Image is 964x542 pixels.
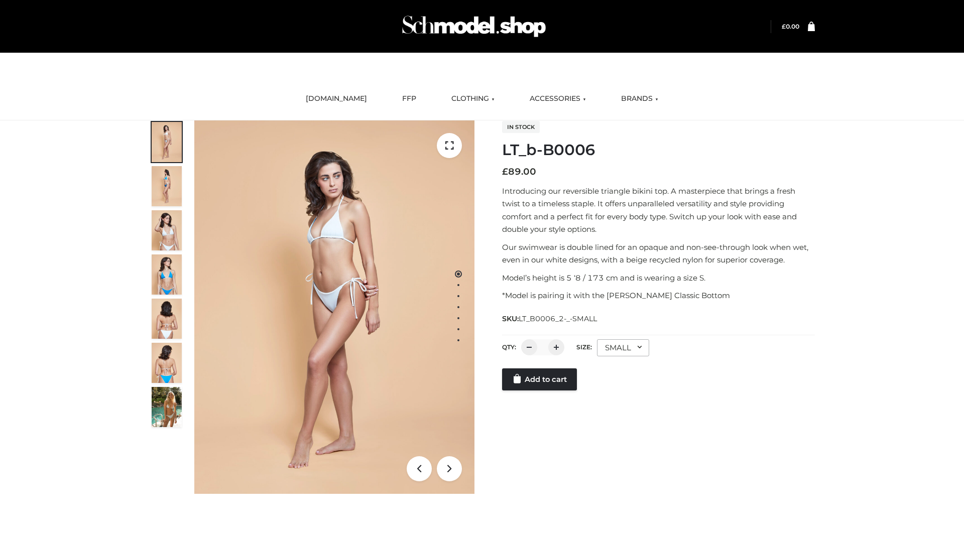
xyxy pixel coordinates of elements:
img: ArielClassicBikiniTop_CloudNine_AzureSky_OW114ECO_3-scaled.jpg [152,210,182,250]
img: ArielClassicBikiniTop_CloudNine_AzureSky_OW114ECO_8-scaled.jpg [152,343,182,383]
img: ArielClassicBikiniTop_CloudNine_AzureSky_OW114ECO_4-scaled.jpg [152,254,182,295]
a: Add to cart [502,368,577,390]
img: Arieltop_CloudNine_AzureSky2.jpg [152,387,182,427]
bdi: 0.00 [782,23,799,30]
span: LT_B0006_2-_-SMALL [519,314,597,323]
p: *Model is pairing it with the [PERSON_NAME] Classic Bottom [502,289,815,302]
label: QTY: [502,343,516,351]
span: £ [782,23,786,30]
a: ACCESSORIES [522,88,593,110]
span: £ [502,166,508,177]
img: ArielClassicBikiniTop_CloudNine_AzureSky_OW114ECO_2-scaled.jpg [152,166,182,206]
p: Model’s height is 5 ‘8 / 173 cm and is wearing a size S. [502,272,815,285]
a: FFP [395,88,424,110]
a: BRANDS [614,88,666,110]
bdi: 89.00 [502,166,536,177]
a: £0.00 [782,23,799,30]
div: SMALL [597,339,649,356]
img: ArielClassicBikiniTop_CloudNine_AzureSky_OW114ECO_7-scaled.jpg [152,299,182,339]
h1: LT_b-B0006 [502,141,815,159]
p: Our swimwear is double lined for an opaque and non-see-through look when wet, even in our white d... [502,241,815,266]
img: ArielClassicBikiniTop_CloudNine_AzureSky_OW114ECO_1-scaled.jpg [152,122,182,162]
span: In stock [502,121,540,133]
img: Schmodel Admin 964 [399,7,549,46]
p: Introducing our reversible triangle bikini top. A masterpiece that brings a fresh twist to a time... [502,185,815,236]
img: ArielClassicBikiniTop_CloudNine_AzureSky_OW114ECO_1 [194,120,474,494]
label: Size: [576,343,592,351]
span: SKU: [502,313,598,325]
a: CLOTHING [444,88,502,110]
a: [DOMAIN_NAME] [298,88,375,110]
